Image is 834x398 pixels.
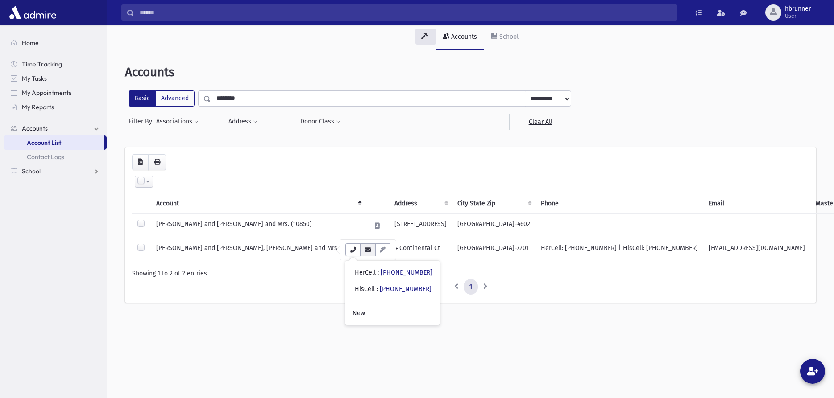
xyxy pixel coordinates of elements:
div: HisCell [355,284,432,294]
span: Filter By [129,117,156,126]
td: [STREET_ADDRESS] [389,213,452,238]
div: HerCell [355,268,432,277]
a: 1 [464,279,478,295]
div: School [498,33,519,41]
td: 4 Continental Ct [389,238,452,262]
a: Accounts [4,121,107,135]
span: Contact Logs [27,153,64,161]
button: Address [228,114,258,130]
a: Clear All [509,114,571,130]
a: School [484,25,526,50]
a: Time Tracking [4,57,107,71]
span: : [378,269,379,276]
button: Print [148,154,166,170]
td: [GEOGRAPHIC_DATA]-4602 [452,213,535,238]
th: Address : activate to sort column ascending [389,193,452,213]
label: Advanced [155,90,195,107]
a: Account List [4,135,104,150]
img: AdmirePro [7,4,58,21]
span: My Reports [22,103,54,111]
button: Donor Class [300,114,341,130]
div: Showing 1 to 2 of 2 entries [132,269,809,278]
span: Accounts [125,65,174,79]
td: HerCell: [PHONE_NUMBER] | HisCell: [PHONE_NUMBER] [535,238,703,262]
span: Home [22,39,39,47]
a: School [4,164,107,178]
div: Accounts [449,33,477,41]
a: Contact Logs [4,150,107,164]
th: Phone [535,193,703,213]
button: CSV [132,154,149,170]
a: New [345,305,440,321]
span: My Tasks [22,74,47,82]
span: School [22,167,41,175]
th: Account: activate to sort column descending [151,193,365,213]
button: Email Templates [375,243,390,256]
a: My Appointments [4,86,107,100]
span: My Appointments [22,89,71,97]
span: Account List [27,139,61,147]
span: hbrunner [785,5,811,12]
td: [PERSON_NAME] and [PERSON_NAME] and Mrs. (10850) [151,213,365,238]
td: [EMAIL_ADDRESS][DOMAIN_NAME] [703,238,810,262]
a: My Reports [4,100,107,114]
a: [PHONE_NUMBER] [381,269,432,276]
button: Associations [156,114,199,130]
a: My Tasks [4,71,107,86]
td: [GEOGRAPHIC_DATA]-7201 [452,238,535,262]
label: Basic [129,90,156,107]
div: FilterModes [129,90,195,107]
input: Search [134,4,677,21]
th: City State Zip : activate to sort column ascending [452,193,535,213]
span: User [785,12,811,20]
a: Accounts [436,25,484,50]
a: [PHONE_NUMBER] [380,285,432,293]
span: Time Tracking [22,60,62,68]
span: : [377,285,378,293]
th: Email [703,193,810,213]
a: Home [4,36,107,50]
td: [PERSON_NAME] and [PERSON_NAME], [PERSON_NAME] and Mrs. (21463) [151,238,365,262]
span: Accounts [22,124,48,132]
